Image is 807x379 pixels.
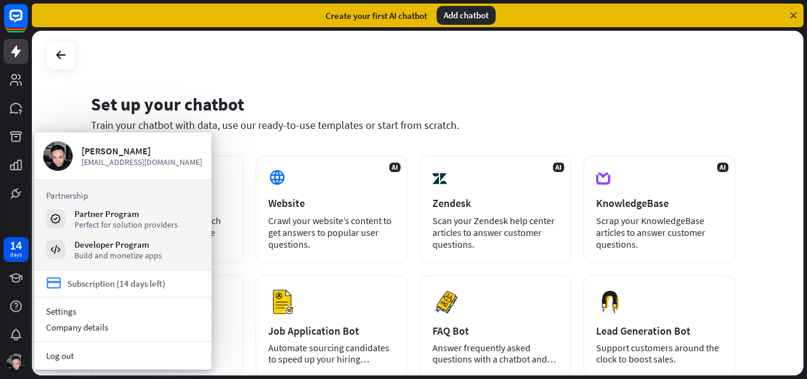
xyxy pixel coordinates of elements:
[432,196,559,210] div: Zendesk
[9,5,45,40] button: Open LiveChat chat widget
[74,250,162,261] div: Build and monetize apps
[46,208,200,229] a: Partner Program Perfect for solution providers
[596,324,723,338] div: Lead Generation Bot
[82,157,203,167] span: [EMAIL_ADDRESS][DOMAIN_NAME]
[268,215,395,250] div: Crawl your website’s content to get answers to popular user questions.
[46,239,200,260] a: Developer Program Build and monetize apps
[74,208,178,219] div: Partner Program
[34,303,211,319] a: Settings
[432,342,559,365] div: Answer frequently asked questions with a chatbot and save your time.
[268,342,395,365] div: Automate sourcing candidates to speed up your hiring process.
[389,163,401,172] span: AI
[74,239,162,250] div: Developer Program
[326,10,427,21] div: Create your first AI chatbot
[10,240,22,251] div: 14
[596,342,723,365] div: Support customers around the clock to boost sales.
[10,251,22,259] div: days
[46,276,61,291] i: credit_card
[268,196,395,210] div: Website
[82,145,203,157] div: [PERSON_NAME]
[432,324,559,338] div: FAQ Bot
[34,348,211,364] a: Log out
[437,6,496,25] div: Add chatbot
[432,215,559,250] div: Scan your Zendesk help center articles to answer customer questions.
[717,163,728,172] span: AI
[91,93,736,115] div: Set up your chatbot
[46,276,165,291] a: credit_card Subscription (14 days left)
[596,196,723,210] div: KnowledgeBase
[43,141,203,171] a: [PERSON_NAME] [EMAIL_ADDRESS][DOMAIN_NAME]
[553,163,564,172] span: AI
[34,319,211,335] div: Company details
[4,237,28,262] a: 14 days
[46,190,200,201] h3: Partnership
[67,278,165,289] div: Subscription (14 days left)
[91,118,736,132] div: Train your chatbot with data, use our ready-to-use templates or start from scratch.
[268,324,395,338] div: Job Application Bot
[596,215,723,250] div: Scrap your KnowledgeBase articles to answer customer questions.
[74,219,178,230] div: Perfect for solution providers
